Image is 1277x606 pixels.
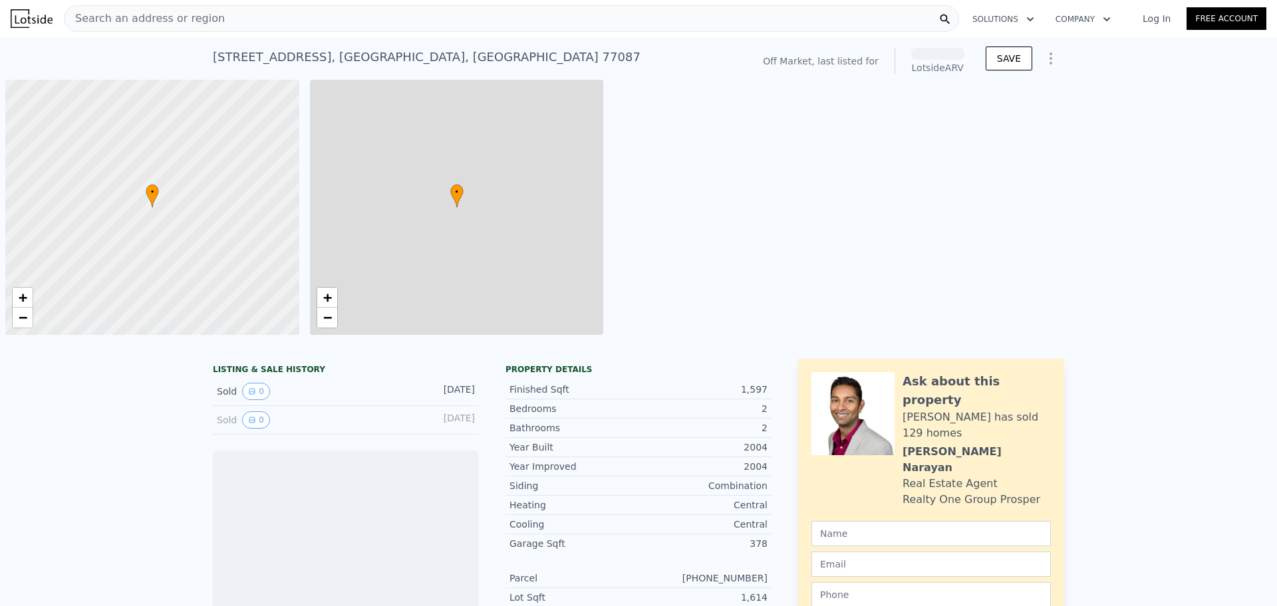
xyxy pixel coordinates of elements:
div: [DATE] [416,411,475,429]
div: Bathrooms [509,421,638,435]
div: 2 [638,421,768,435]
div: • [146,184,159,207]
div: Off Market, last listed for [763,54,879,68]
div: Lot Sqft [509,591,638,604]
a: Zoom out [13,308,33,328]
a: Zoom out [317,308,337,328]
div: Cooling [509,518,638,531]
button: SAVE [986,47,1032,70]
span: − [323,309,331,326]
span: • [450,186,464,198]
div: 1,614 [638,591,768,604]
div: Ask about this property [903,372,1051,409]
div: Bedrooms [509,402,638,415]
div: Heating [509,498,638,512]
button: Company [1045,7,1121,31]
div: [PHONE_NUMBER] [638,571,768,585]
div: [PERSON_NAME] Narayan [903,444,1051,476]
div: • [450,184,464,207]
div: 1,597 [638,383,768,396]
div: [PERSON_NAME] has sold 129 homes [903,409,1051,441]
div: Combination [638,479,768,492]
div: [STREET_ADDRESS] , [GEOGRAPHIC_DATA] , [GEOGRAPHIC_DATA] 77087 [213,48,640,66]
div: 378 [638,537,768,550]
div: Garage Sqft [509,537,638,550]
button: View historical data [242,411,270,429]
span: • [146,186,159,198]
span: − [19,309,27,326]
a: Free Account [1187,7,1266,30]
input: Name [811,521,1051,546]
div: Lotside ARV [911,61,964,74]
div: [DATE] [416,383,475,400]
div: Sold [217,383,335,400]
div: Year Built [509,441,638,454]
div: Finished Sqft [509,383,638,396]
input: Email [811,552,1051,577]
span: Search an address or region [65,11,225,27]
div: 2004 [638,441,768,454]
div: Siding [509,479,638,492]
div: Realty One Group Prosper [903,492,1040,508]
div: LISTING & SALE HISTORY [213,364,479,377]
div: Sold [217,411,335,429]
button: Show Options [1038,45,1064,72]
button: View historical data [242,383,270,400]
div: Real Estate Agent [903,476,998,492]
a: Log In [1127,12,1187,25]
a: Zoom in [13,288,33,308]
div: Central [638,518,768,531]
span: + [19,289,27,306]
div: Year Improved [509,460,638,473]
img: Lotside [11,9,53,28]
button: Solutions [962,7,1045,31]
div: 2 [638,402,768,415]
a: Zoom in [317,288,337,308]
div: Property details [505,364,772,375]
span: + [323,289,331,306]
div: Central [638,498,768,512]
div: 2004 [638,460,768,473]
div: Parcel [509,571,638,585]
